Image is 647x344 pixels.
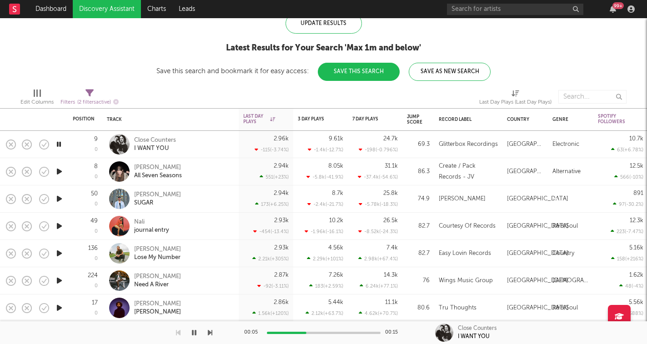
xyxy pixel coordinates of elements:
div: 224 [88,273,98,279]
div: Filters [60,97,119,108]
div: 49 [90,218,98,224]
div: Last Day Plays (Last Day Plays) [479,97,552,108]
div: -2.4k ( -21.7 % ) [307,201,343,207]
div: Save this search and bookmark it for easy access: [156,68,491,75]
div: -1.4k ( -12.7 % ) [308,147,343,153]
div: [PERSON_NAME] [134,308,181,316]
div: 6.24k ( +77.1 % ) [360,283,398,289]
div: 173 ( +6.25 % ) [255,201,289,207]
div: [GEOGRAPHIC_DATA] [507,139,543,150]
div: 50 [91,191,98,197]
div: 99 + [612,2,624,9]
div: 8.7k [332,190,343,196]
div: 74.9 [407,194,430,204]
div: 4.62k ( +70.7 % ) [359,310,398,316]
div: [GEOGRAPHIC_DATA] [507,248,568,259]
a: Close CountersI WANT YOU [134,136,176,153]
a: Nalijournal entry [134,218,169,234]
div: 1.56k ( +120 % ) [252,310,289,316]
span: ( 2 filters active) [77,100,111,105]
div: 00:15 [385,327,403,338]
div: 14.3k [384,272,398,278]
div: 10.7k [629,136,643,142]
div: 24.7k [383,136,398,142]
div: 223 ( -7.47 % ) [611,229,643,234]
div: -8.52k ( -24.3 % ) [358,229,398,234]
input: Search for artists [447,4,583,15]
a: [PERSON_NAME]SUGAR [134,191,181,207]
div: [PERSON_NAME] [134,300,181,308]
div: Close Counters [134,136,176,145]
a: [PERSON_NAME]All Seven Seasons [134,164,182,180]
div: 7 Day Plays [352,116,384,122]
div: Create / Pack Records - JV [439,161,498,183]
div: 3 Day Plays [298,116,330,122]
div: 2.94k [274,190,289,196]
div: Filters(2 filters active) [60,85,119,112]
div: R&B/Soul [552,221,578,232]
div: Glitterbox Recordings [439,139,498,150]
div: Lose My Number [134,254,181,262]
div: -1.96k ( -16.1 % ) [305,229,343,234]
div: Edit Columns [20,85,54,112]
div: 63 ( +6.78 % ) [611,147,643,153]
div: [PERSON_NAME] [134,245,181,254]
div: 80.6 [407,303,430,314]
div: 8 [94,164,98,170]
div: 82.7 [407,221,430,232]
div: 9.61k [329,136,343,142]
div: 2.12k ( +63.7 % ) [306,310,343,316]
div: 10.2k [329,218,343,224]
div: [DEMOGRAPHIC_DATA] [552,275,589,286]
div: [GEOGRAPHIC_DATA] [507,166,543,177]
div: -454 ( -13.4 % ) [253,229,289,234]
div: 31.1k [385,163,398,169]
div: 0 [95,174,98,179]
div: 183 ( +2.59 % ) [309,283,343,289]
div: 2.93k [274,218,289,224]
div: 0 [95,147,98,152]
div: Spotify Followers [598,114,630,125]
div: 0 [95,229,98,234]
div: 25.8k [383,190,398,196]
div: Latest Results for Your Search ' Max 1m and below ' [156,43,491,54]
div: 2.94k [274,163,289,169]
div: Track [107,117,230,122]
div: 5.16k [629,245,643,251]
div: 17 [92,300,98,306]
div: Last Day Plays (Last Day Plays) [479,85,552,112]
div: Alternative [552,166,581,177]
div: Country [552,248,574,259]
div: [GEOGRAPHIC_DATA] [507,194,568,204]
div: 5.44k [328,299,343,305]
div: [PERSON_NAME] [439,194,486,204]
div: Edit Columns [20,97,54,108]
div: -37.4k ( -54.6 % ) [358,174,398,180]
div: -5.8k ( -41.9 % ) [306,174,343,180]
div: 2.98k ( +67.4 % ) [358,256,398,262]
div: 86.3 [407,166,430,177]
div: Jump Score [407,114,422,125]
div: All Seven Seasons [134,172,182,180]
div: -92 ( -3.11 % ) [257,283,289,289]
div: I WANT YOU [458,333,490,341]
div: 2.87k [274,272,289,278]
a: [PERSON_NAME]Need A River [134,273,181,289]
button: Save As New Search [409,63,491,81]
div: 2.29k ( +101 % ) [307,256,343,262]
button: Save This Search [318,63,400,81]
div: 891 [633,190,643,196]
div: 2.21k ( +305 % ) [252,256,289,262]
div: 158 ( +216 % ) [611,256,643,262]
div: 76 [407,275,430,286]
div: 136 [88,245,98,251]
div: 82.7 [407,248,430,259]
div: [PERSON_NAME] [134,191,181,199]
div: 4.56k [328,245,343,251]
div: 0 [95,202,98,207]
div: 26.5k [383,218,398,224]
div: Nali [134,218,169,226]
div: Electronic [552,139,579,150]
div: 12.5k [630,163,643,169]
input: Search... [558,90,627,104]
